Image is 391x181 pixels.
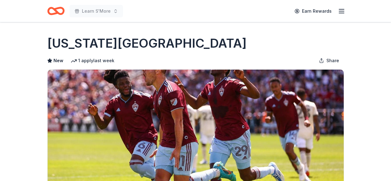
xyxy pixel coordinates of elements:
[47,35,247,52] h1: [US_STATE][GEOGRAPHIC_DATA]
[82,7,111,15] span: Learn S'More
[314,54,344,67] button: Share
[47,4,65,18] a: Home
[53,57,63,64] span: New
[326,57,339,64] span: Share
[70,5,123,17] button: Learn S'More
[71,57,114,64] div: 1 apply last week
[291,6,335,17] a: Earn Rewards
